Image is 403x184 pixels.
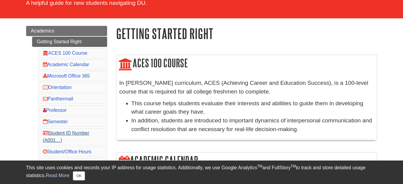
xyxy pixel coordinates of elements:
a: Orientation [43,85,72,90]
h2: Academic Calendar [116,152,377,170]
a: Academics [26,26,107,36]
a: Semester [43,119,68,124]
li: This course helps students evaluate their interests and abilities to guide them in developing wha... [131,99,374,117]
p: In [PERSON_NAME] curriculum, ACES (Achieving Career and Education Success), is a 100-level course... [119,79,374,96]
a: ACES 100 Course [43,51,88,56]
a: Panthermail [43,96,73,101]
a: Professor [43,108,67,113]
li: In addition, students are introduced to important dynamics of interpersonal communication and con... [131,116,374,134]
a: Microsoft Office 365 [43,73,90,78]
span: Academics [31,28,54,33]
a: Student ID Number (A001…) [43,130,89,143]
a: Getting Started Right [32,37,107,47]
sup: TM [291,164,296,168]
h2: ACES 100 Course [116,55,377,72]
a: Read More [46,173,69,178]
button: Close [73,171,85,180]
div: This site uses cookies and records your IP address for usage statistics. Additionally, we use Goo... [26,164,377,180]
sup: TM [257,164,262,168]
a: Academic Calendar [43,62,89,67]
a: Student/Office Hours [43,149,92,154]
h1: Getting Started Right [116,26,377,41]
